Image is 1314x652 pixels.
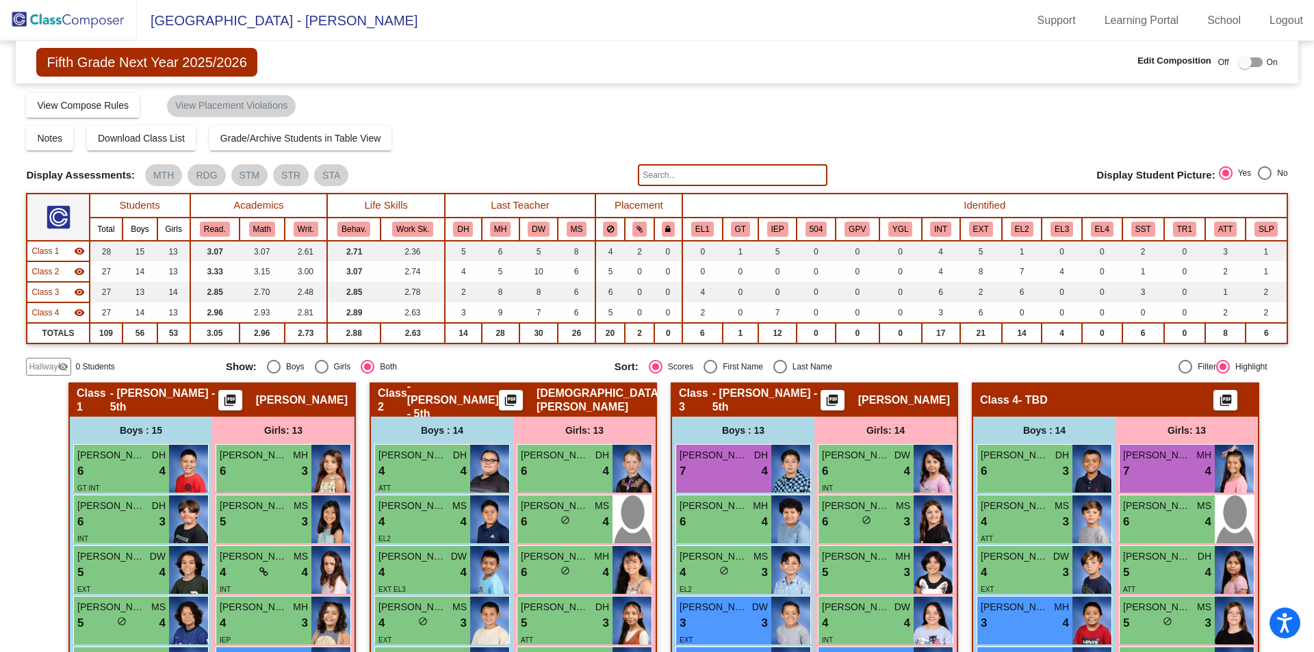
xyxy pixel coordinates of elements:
[615,361,639,373] span: Sort:
[879,302,922,323] td: 0
[327,261,381,282] td: 3.07
[407,380,499,421] span: - [PERSON_NAME] - 5th
[595,218,626,241] th: Keep away students
[595,241,626,261] td: 4
[1246,282,1287,302] td: 2
[285,261,328,282] td: 3.00
[521,448,589,462] span: [PERSON_NAME]
[37,133,62,144] span: Notes
[1218,393,1234,413] mat-icon: picture_as_pdf
[519,323,558,343] td: 30
[327,282,381,302] td: 2.85
[1042,261,1082,282] td: 4
[190,302,240,323] td: 2.96
[167,95,296,117] mat-chip: View Placement Violations
[969,222,993,237] button: EXT
[595,261,626,282] td: 5
[445,241,481,261] td: 5
[513,417,656,444] div: Girls: 13
[90,241,123,261] td: 28
[682,241,723,261] td: 0
[960,241,1002,261] td: 5
[879,282,922,302] td: 0
[293,448,308,462] span: MH
[1131,222,1155,237] button: SST
[824,393,840,413] mat-icon: picture_as_pdf
[381,282,445,302] td: 2.78
[1233,167,1252,179] div: Yes
[74,266,85,277] mat-icon: visibility
[90,194,190,218] th: Students
[1116,417,1258,444] div: Girls: 13
[797,241,836,261] td: 0
[567,222,587,237] button: MS
[381,302,445,323] td: 2.63
[723,302,758,323] td: 0
[821,390,845,410] button: Print Students Details
[327,241,381,261] td: 2.71
[77,448,146,462] span: [PERSON_NAME]
[1002,282,1042,302] td: 6
[1091,222,1113,237] button: EL4
[980,393,1018,407] span: Class 4
[77,387,110,414] span: Class 1
[285,241,328,261] td: 2.61
[1122,302,1164,323] td: 0
[1164,218,1205,241] th: Tier 1
[1164,302,1205,323] td: 0
[723,323,758,343] td: 1
[152,448,166,462] span: DH
[1011,222,1033,237] button: EL2
[879,218,922,241] th: Young for Grade Level
[558,241,595,261] td: 8
[682,218,723,241] th: English Language Learner 1
[758,218,797,241] th: Individualized Education Plan
[836,302,879,323] td: 0
[1027,10,1087,31] a: Support
[922,323,960,343] td: 17
[836,218,879,241] th: Good Parent Volunteer
[328,361,351,373] div: Girls
[256,393,348,407] span: [PERSON_NAME]
[595,448,609,462] span: DH
[1164,261,1205,282] td: 0
[157,323,190,343] td: 53
[519,302,558,323] td: 7
[145,164,182,186] mat-chip: MTH
[797,282,836,302] td: 0
[1205,241,1246,261] td: 3
[625,241,654,261] td: 2
[445,261,481,282] td: 4
[922,282,960,302] td: 6
[922,218,960,241] th: Introvert
[528,222,550,237] button: DW
[1082,261,1122,282] td: 0
[797,302,836,323] td: 0
[1246,323,1287,343] td: 6
[654,241,682,261] td: 0
[218,390,242,410] button: Print Students Details
[625,302,654,323] td: 0
[31,265,59,278] span: Class 2
[200,222,230,237] button: Read.
[74,246,85,257] mat-icon: visibility
[499,390,523,410] button: Print Students Details
[1137,54,1211,68] span: Edit Composition
[445,323,481,343] td: 14
[973,417,1116,444] div: Boys : 14
[1042,282,1082,302] td: 0
[1213,390,1237,410] button: Print Students Details
[1205,218,1246,241] th: Chronic Absenteeism
[654,218,682,241] th: Keep with teacher
[731,222,750,237] button: GT
[1267,56,1278,68] span: On
[691,222,714,237] button: EL1
[558,323,595,343] td: 26
[845,222,870,237] button: GPV
[797,323,836,343] td: 0
[378,448,447,462] span: [PERSON_NAME]
[29,361,57,373] span: Hallway
[482,282,519,302] td: 8
[1218,56,1229,68] span: Off
[682,194,1287,218] th: Identified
